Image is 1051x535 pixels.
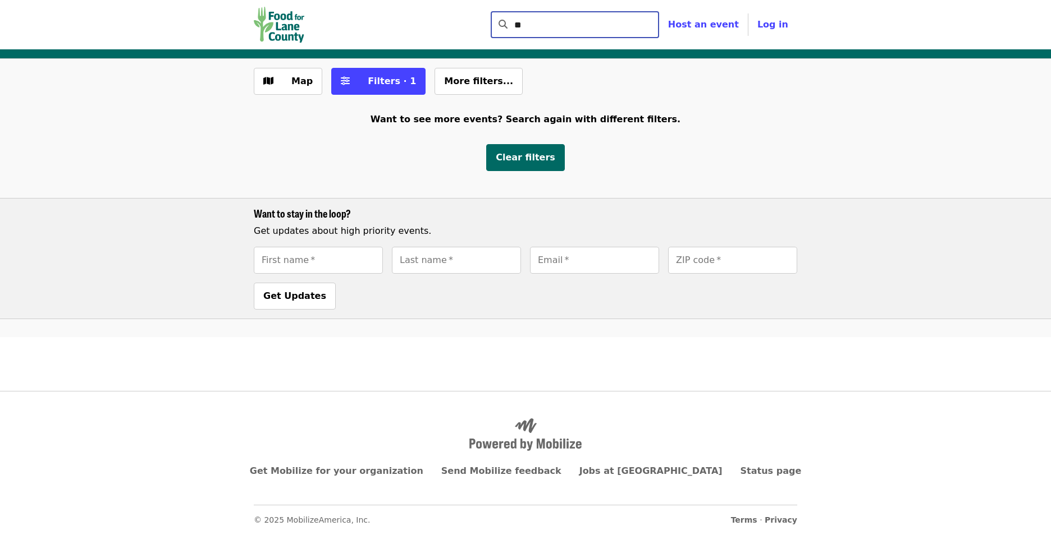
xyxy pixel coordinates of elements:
[291,76,313,86] span: Map
[731,515,757,524] a: Terms
[263,76,273,86] i: map icon
[254,464,797,478] nav: Primary footer navigation
[392,247,521,274] input: [object Object]
[254,515,371,524] span: © 2025 MobilizeAmerica, Inc.
[331,68,426,95] button: Filters (1 selected)
[530,247,659,274] input: [object Object]
[469,418,582,451] img: Powered by Mobilize
[254,68,322,95] button: Show map view
[254,225,431,236] span: Get updates about high priority events.
[579,465,723,476] a: Jobs at [GEOGRAPHIC_DATA]
[441,465,561,476] a: Send Mobilize feedback
[250,465,423,476] a: Get Mobilize for your organization
[486,144,565,171] button: Clear filters
[765,515,797,524] a: Privacy
[341,76,350,86] i: sliders-h icon
[254,247,383,274] input: [object Object]
[668,247,797,274] input: [object Object]
[263,290,326,301] span: Get Updates
[254,505,797,526] nav: Secondary footer navigation
[444,76,513,86] span: More filters...
[254,206,351,220] span: Want to stay in the loop?
[496,152,555,163] span: Clear filters
[757,19,788,30] span: Log in
[668,19,739,30] a: Host an event
[748,13,797,36] button: Log in
[368,76,416,86] span: Filters · 1
[499,19,508,30] i: search icon
[514,11,659,38] input: Search
[435,68,523,95] button: More filters...
[731,514,797,526] span: ·
[254,283,336,310] button: Get Updates
[371,114,680,124] span: Want to see more events? Search again with different filters.
[254,7,304,43] img: Food for Lane County - Home
[741,465,802,476] a: Status page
